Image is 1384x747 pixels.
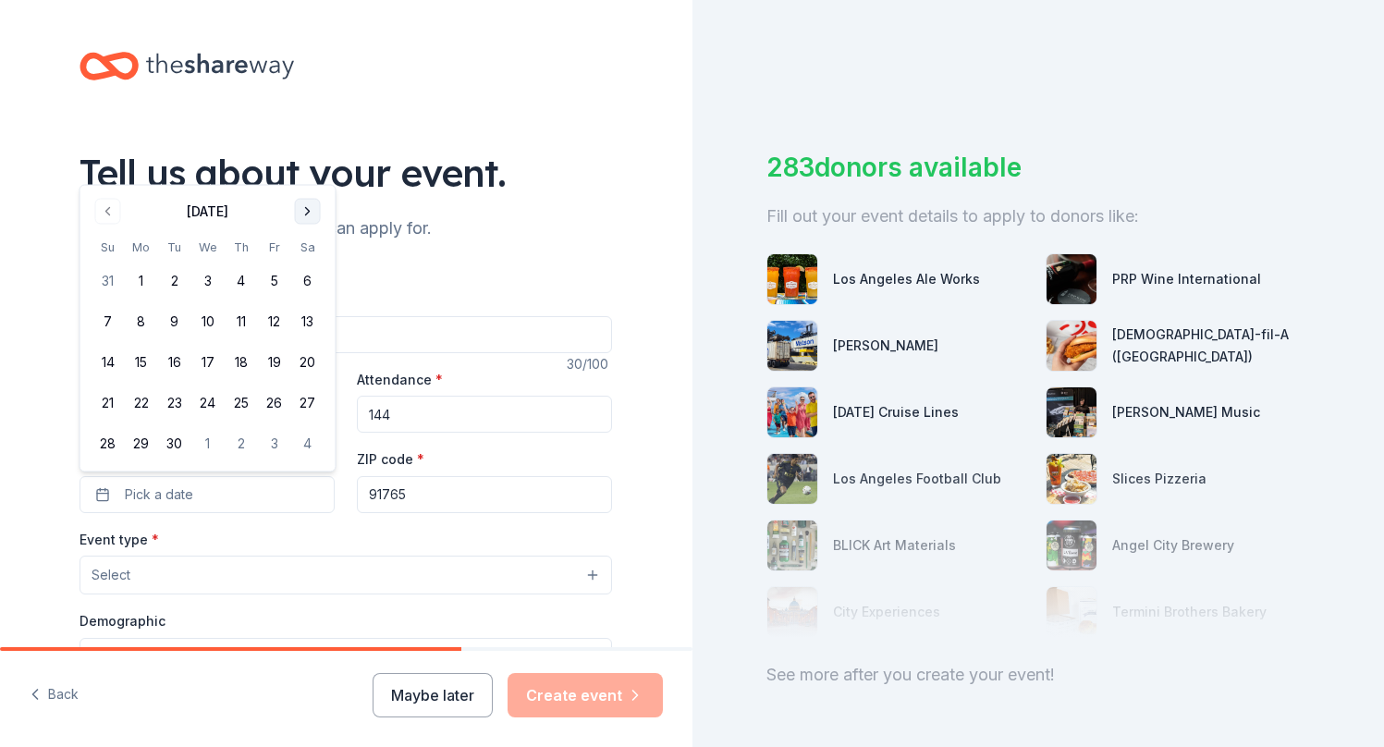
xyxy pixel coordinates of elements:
button: 31 [92,264,125,298]
button: 3 [258,427,291,460]
button: Select [80,556,612,594]
div: PRP Wine International [1112,268,1261,290]
button: 21 [92,386,125,420]
button: 23 [158,386,191,420]
button: 6 [291,264,325,298]
img: photo for PRP Wine International [1047,254,1096,304]
button: 20 [291,346,325,379]
button: 7 [92,305,125,338]
th: Friday [258,238,291,257]
div: Tell us about your event. [80,147,612,199]
img: photo for Matson [767,321,817,371]
th: Thursday [225,238,258,257]
button: Pick a date [80,476,335,513]
button: 8 [125,305,158,338]
th: Saturday [291,238,325,257]
th: Wednesday [191,238,225,257]
img: photo for Los Angeles Ale Works [767,254,817,304]
input: 12345 (U.S. only) [357,476,612,513]
button: 15 [125,346,158,379]
button: 25 [225,386,258,420]
button: 29 [125,427,158,460]
div: 283 donors available [766,148,1311,187]
div: Fill out your event details to apply to donors like: [766,202,1311,231]
div: We'll find in-kind donations you can apply for. [80,214,612,243]
div: [PERSON_NAME] [833,335,938,357]
button: Select [80,638,612,677]
button: 17 [191,346,225,379]
span: Select [92,564,130,586]
button: 3 [191,264,225,298]
label: Attendance [357,371,443,389]
button: 11 [225,305,258,338]
button: 10 [191,305,225,338]
div: See more after you create your event! [766,660,1311,690]
button: 26 [258,386,291,420]
span: Select [92,646,130,668]
button: 28 [92,427,125,460]
button: 19 [258,346,291,379]
th: Monday [125,238,158,257]
button: 24 [191,386,225,420]
div: 30 /100 [567,353,612,375]
button: Maybe later [373,673,493,717]
button: Go to previous month [95,199,121,225]
img: photo for Alfred Music [1047,387,1096,437]
button: 2 [225,427,258,460]
button: 9 [158,305,191,338]
button: 2 [158,264,191,298]
input: Spring Fundraiser [80,316,612,353]
th: Sunday [92,238,125,257]
button: 27 [291,386,325,420]
div: Los Angeles Ale Works [833,268,980,290]
button: 18 [225,346,258,379]
button: 12 [258,305,291,338]
button: 5 [258,264,291,298]
button: 1 [191,427,225,460]
span: Pick a date [125,484,193,506]
input: 20 [357,396,612,433]
img: photo for Carnival Cruise Lines [767,387,817,437]
div: [PERSON_NAME] Music [1112,401,1260,423]
div: [DATE] Cruise Lines [833,401,959,423]
button: 4 [291,427,325,460]
img: photo for Chick-fil-A (Los Angeles) [1047,321,1096,371]
button: Go to next month [295,199,321,225]
button: 13 [291,305,325,338]
label: Event type [80,531,159,549]
button: Back [30,676,79,715]
button: 30 [158,427,191,460]
button: 22 [125,386,158,420]
button: 16 [158,346,191,379]
button: 1 [125,264,158,298]
button: 4 [225,264,258,298]
th: Tuesday [158,238,191,257]
label: Demographic [80,612,165,631]
label: ZIP code [357,450,424,469]
div: [DATE] [187,201,228,223]
div: [DEMOGRAPHIC_DATA]-fil-A ([GEOGRAPHIC_DATA]) [1112,324,1310,368]
button: 14 [92,346,125,379]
